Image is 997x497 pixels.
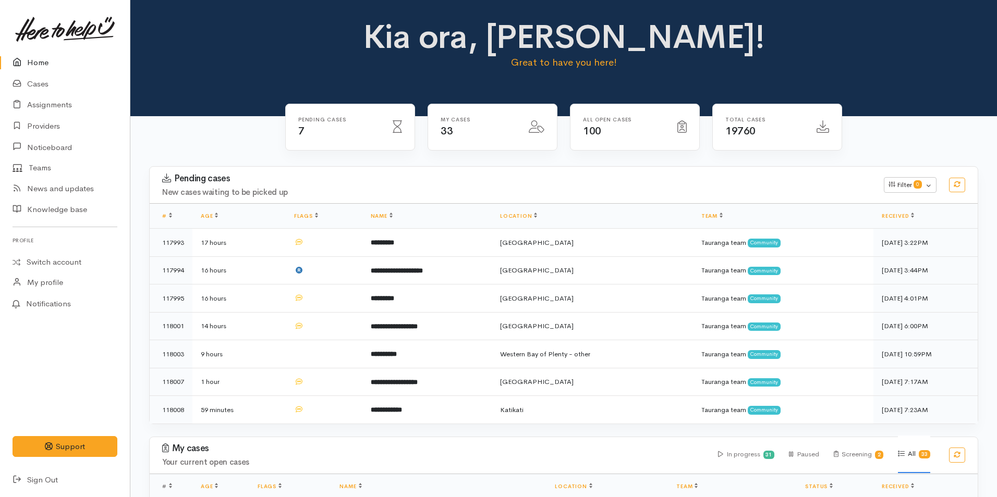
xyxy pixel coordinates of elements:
span: Community [748,378,781,387]
a: Status [805,483,833,490]
td: 118008 [150,396,192,424]
td: [DATE] 10:59PM [873,340,978,368]
td: 117993 [150,229,192,257]
td: 118001 [150,312,192,340]
td: 117994 [150,256,192,284]
a: Name [339,483,361,490]
td: Tauranga team [693,312,873,340]
a: Team [701,213,723,219]
p: Great to have you here! [360,55,768,70]
a: Team [676,483,698,490]
h6: Profile [13,233,117,247]
span: Community [748,322,781,331]
td: [DATE] 3:44PM [873,256,978,284]
td: Tauranga team [693,368,873,396]
a: Received [882,483,914,490]
b: 2 [878,451,881,458]
h3: Pending cases [162,173,871,184]
td: Tauranga team [693,284,873,313]
span: Community [748,294,781,303]
td: 9 hours [192,340,286,368]
div: Paused [789,436,819,473]
td: [DATE] 7:23AM [873,396,978,424]
span: [GEOGRAPHIC_DATA] [500,238,574,247]
h6: Pending cases [298,117,380,122]
span: [GEOGRAPHIC_DATA] [500,266,574,275]
td: Tauranga team [693,340,873,368]
b: 31 [765,451,772,458]
td: 14 hours [192,312,286,340]
td: 16 hours [192,284,286,313]
span: 7 [298,125,305,138]
button: Support [13,436,117,457]
td: Tauranga team [693,396,873,424]
td: 17 hours [192,229,286,257]
a: Age [201,213,218,219]
td: 59 minutes [192,396,286,424]
span: # [162,483,172,490]
td: [DATE] 4:01PM [873,284,978,313]
span: Community [748,239,781,247]
button: Filter0 [884,177,937,193]
span: Katikati [500,405,524,414]
td: 118003 [150,340,192,368]
span: 33 [441,125,453,138]
b: 33 [921,451,928,457]
td: [DATE] 3:22PM [873,229,978,257]
a: Received [882,213,914,219]
td: 1 hour [192,368,286,396]
td: [DATE] 6:00PM [873,312,978,340]
td: Tauranga team [693,229,873,257]
span: [GEOGRAPHIC_DATA] [500,294,574,303]
td: [DATE] 7:17AM [873,368,978,396]
div: Screening [834,436,884,473]
td: 117995 [150,284,192,313]
h1: Kia ora, [PERSON_NAME]! [360,19,768,55]
span: Community [748,406,781,414]
h4: New cases waiting to be picked up [162,188,871,197]
span: Community [748,267,781,275]
a: Flags [258,483,282,490]
div: All [898,436,930,473]
div: In progress [718,436,775,473]
a: Name [371,213,393,219]
span: 0 [914,180,922,189]
td: 118007 [150,368,192,396]
span: Community [748,350,781,358]
span: Western Bay of Plenty - other [500,350,590,358]
h4: Your current open cases [162,458,706,467]
a: Flags [294,213,318,219]
h6: My cases [441,117,516,122]
span: [GEOGRAPHIC_DATA] [500,321,574,330]
a: # [162,213,172,219]
a: Location [555,483,592,490]
td: 16 hours [192,256,286,284]
td: Tauranga team [693,256,873,284]
span: 100 [583,125,601,138]
h6: Total cases [725,117,804,122]
h6: All Open cases [583,117,665,122]
span: 19760 [725,125,756,138]
a: Age [201,483,218,490]
h3: My cases [162,443,706,454]
span: [GEOGRAPHIC_DATA] [500,377,574,386]
a: Location [500,213,537,219]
